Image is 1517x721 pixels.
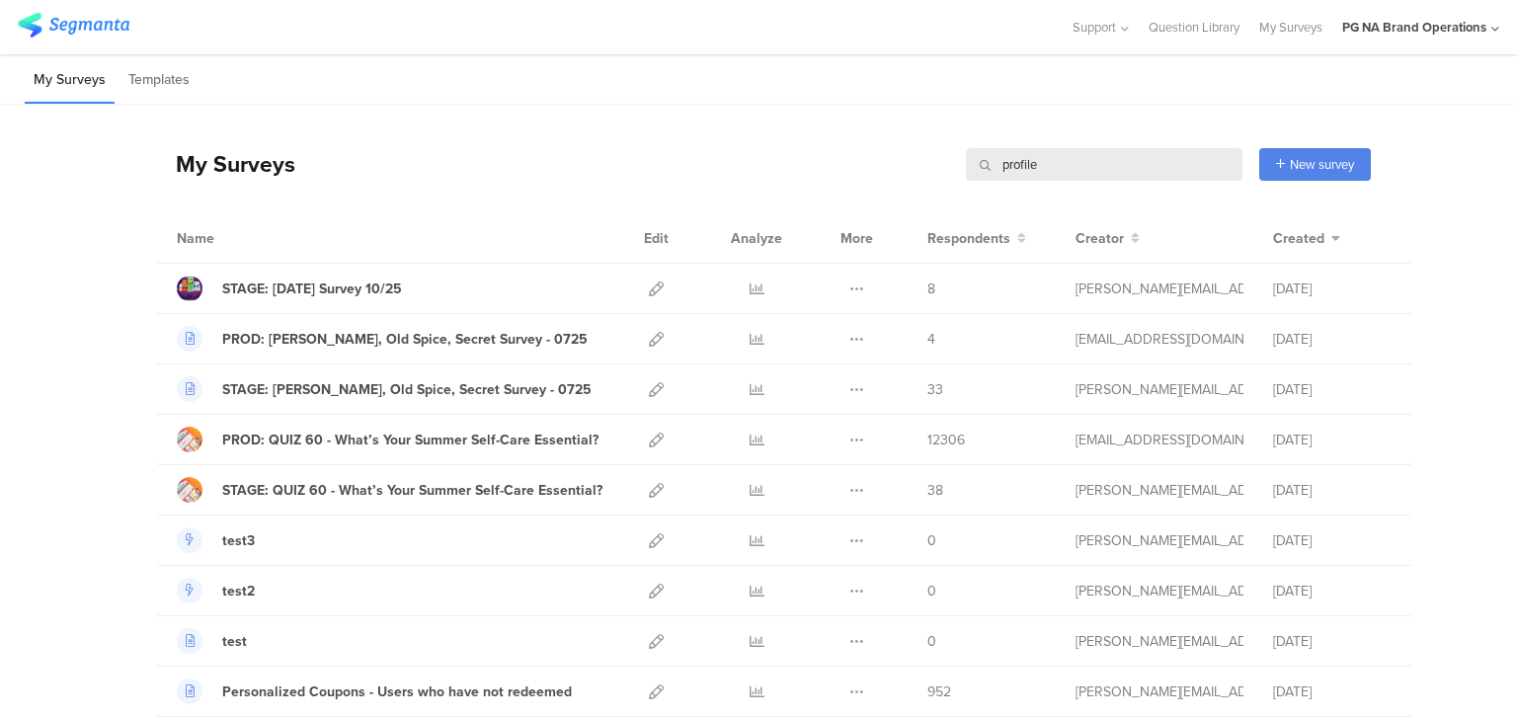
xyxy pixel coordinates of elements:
[177,628,247,654] a: test
[927,480,943,501] span: 38
[1076,430,1243,450] div: kumar.h.7@pg.com
[222,631,247,652] div: test
[635,213,678,263] div: Edit
[927,329,935,350] span: 4
[927,581,936,601] span: 0
[927,279,935,299] span: 8
[1076,228,1124,249] span: Creator
[927,681,951,702] span: 952
[1273,379,1392,400] div: [DATE]
[927,430,965,450] span: 12306
[177,427,599,452] a: PROD: QUIZ 60 - What’s Your Summer Self-Care Essential?
[966,148,1242,181] input: Survey Name, Creator...
[1076,228,1140,249] button: Creator
[1273,631,1392,652] div: [DATE]
[177,679,572,704] a: Personalized Coupons - Users who have not redeemed
[222,581,255,601] div: test2
[1342,18,1486,37] div: PG NA Brand Operations
[222,329,588,350] div: PROD: Olay, Old Spice, Secret Survey - 0725
[25,57,115,104] li: My Surveys
[1076,480,1243,501] div: shirley.j@pg.com
[927,631,936,652] span: 0
[177,326,588,352] a: PROD: [PERSON_NAME], Old Spice, Secret Survey - 0725
[1273,329,1392,350] div: [DATE]
[177,527,255,553] a: test3
[1076,530,1243,551] div: larson.m@pg.com
[927,228,1026,249] button: Respondents
[927,379,943,400] span: 33
[1073,18,1116,37] span: Support
[1290,155,1354,174] span: New survey
[1076,581,1243,601] div: larson.m@pg.com
[222,480,602,501] div: STAGE: QUIZ 60 - What’s Your Summer Self-Care Essential?
[836,213,878,263] div: More
[222,681,572,702] div: Personalized Coupons - Users who have not redeemed
[727,213,786,263] div: Analyze
[927,228,1010,249] span: Respondents
[222,279,402,299] div: STAGE: Diwali Survey 10/25
[177,477,602,503] a: STAGE: QUIZ 60 - What’s Your Summer Self-Care Essential?
[1273,681,1392,702] div: [DATE]
[177,376,592,402] a: STAGE: [PERSON_NAME], Old Spice, Secret Survey - 0725
[120,57,199,104] li: Templates
[18,13,129,38] img: segmanta logo
[222,530,255,551] div: test3
[927,530,936,551] span: 0
[156,147,295,181] div: My Surveys
[1273,530,1392,551] div: [DATE]
[1076,379,1243,400] div: shirley.j@pg.com
[177,578,255,603] a: test2
[177,276,402,301] a: STAGE: [DATE] Survey 10/25
[222,430,599,450] div: PROD: QUIZ 60 - What’s Your Summer Self-Care Essential?
[1076,279,1243,299] div: shirley.j@pg.com
[1273,228,1340,249] button: Created
[1076,631,1243,652] div: larson.m@pg.com
[222,379,592,400] div: STAGE: Olay, Old Spice, Secret Survey - 0725
[1273,581,1392,601] div: [DATE]
[1273,480,1392,501] div: [DATE]
[1273,279,1392,299] div: [DATE]
[1273,430,1392,450] div: [DATE]
[1076,329,1243,350] div: yadav.vy.3@pg.com
[1273,228,1324,249] span: Created
[1076,681,1243,702] div: larson.m@pg.com
[177,228,295,249] div: Name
